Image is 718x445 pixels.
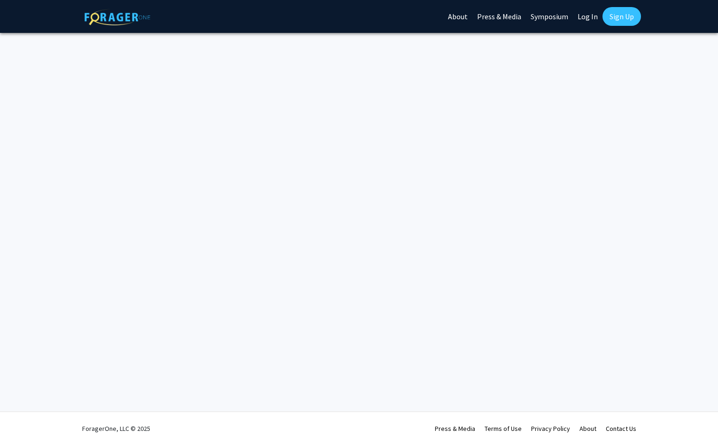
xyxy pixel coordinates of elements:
[606,424,636,433] a: Contact Us
[531,424,570,433] a: Privacy Policy
[602,7,641,26] a: Sign Up
[485,424,522,433] a: Terms of Use
[85,9,150,25] img: ForagerOne Logo
[435,424,475,433] a: Press & Media
[579,424,596,433] a: About
[82,412,150,445] div: ForagerOne, LLC © 2025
